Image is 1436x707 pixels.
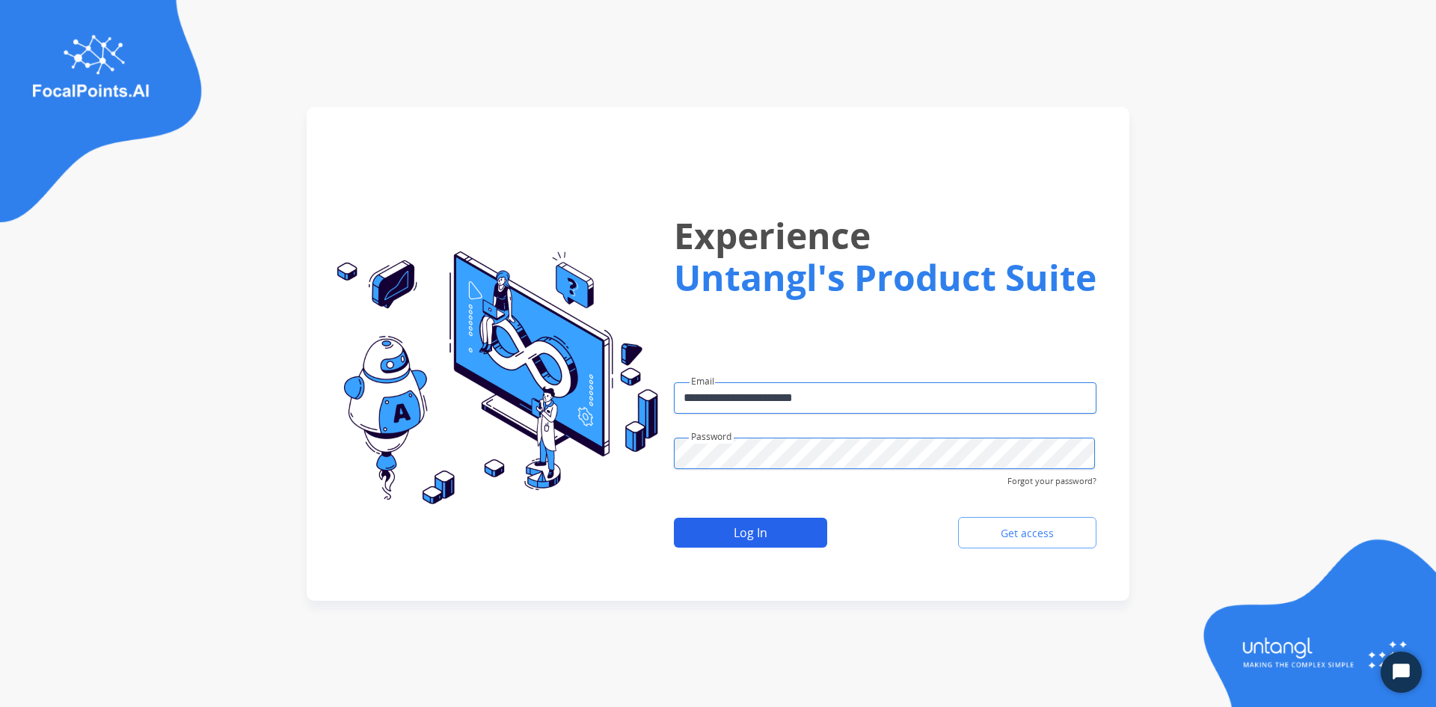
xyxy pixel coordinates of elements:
h1: Untangl's Product Suite [674,257,1096,299]
svg: Open Chat [1391,662,1412,683]
span: Forgot your password? [1007,469,1096,488]
button: Log In [674,518,827,548]
img: login-img [1197,537,1436,707]
label: Email [691,375,714,388]
h1: Experience [674,203,1096,269]
span: Get access [989,526,1066,541]
label: Password [691,430,731,444]
button: Start Chat [1381,652,1422,693]
img: login-img [325,251,658,506]
a: Get access [958,517,1096,548]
